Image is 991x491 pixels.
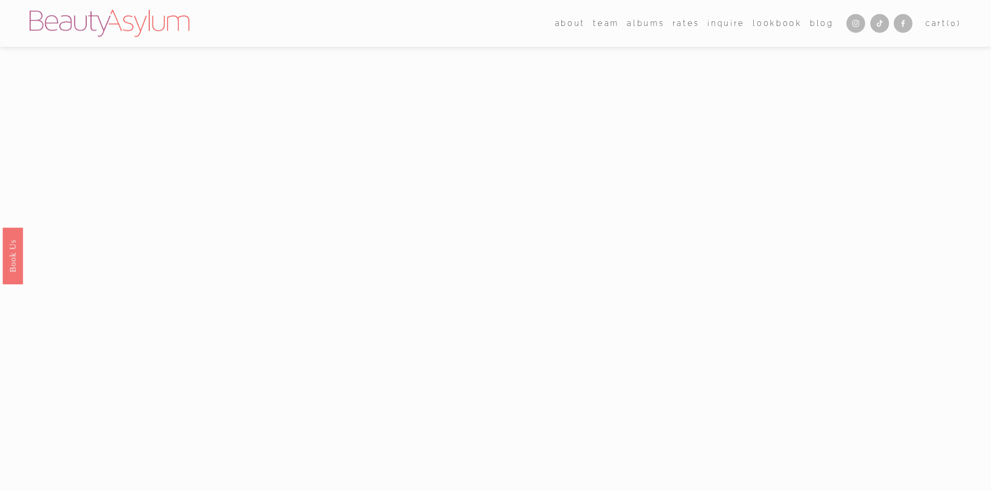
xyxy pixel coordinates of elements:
[3,227,23,284] a: Book Us
[593,17,619,30] span: team
[925,17,961,30] a: Cart(0)
[846,14,865,33] a: Instagram
[894,14,912,33] a: Facebook
[555,17,585,30] span: about
[30,10,189,37] img: Beauty Asylum | Bridal Hair &amp; Makeup Charlotte &amp; Atlanta
[707,16,745,31] a: Inquire
[593,16,619,31] a: folder dropdown
[947,19,961,28] span: ( )
[753,16,802,31] a: Lookbook
[555,16,585,31] a: folder dropdown
[673,16,700,31] a: Rates
[810,16,834,31] a: Blog
[627,16,664,31] a: albums
[870,14,889,33] a: TikTok
[950,19,957,28] span: 0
